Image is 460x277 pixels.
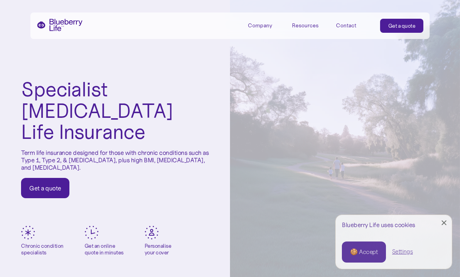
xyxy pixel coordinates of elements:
div: Resources [292,22,318,29]
div: Resources [292,19,327,32]
div: Chronic condition specialists [21,243,64,256]
a: home [37,19,83,31]
div: 🍪 Accept [350,248,378,256]
div: Get a quote [388,22,416,30]
div: Get a quote [29,184,61,192]
div: Personalise your cover [145,243,172,256]
a: Settings [392,248,413,256]
a: Get a quote [380,19,424,33]
a: 🍪 Accept [342,241,386,263]
a: Get a quote [21,178,69,198]
div: Company [248,19,283,32]
h1: Specialist [MEDICAL_DATA] Life Insurance [21,79,209,143]
a: Contact [336,19,371,32]
div: Contact [336,22,356,29]
div: Blueberry Life uses cookies [342,221,446,229]
p: Term life insurance designed for those with chronic conditions such as Type 1, Type 2, & [MEDICAL... [21,149,209,172]
div: Get an online quote in minutes [85,243,124,256]
a: Close Cookie Popup [436,215,452,231]
div: Company [248,22,272,29]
